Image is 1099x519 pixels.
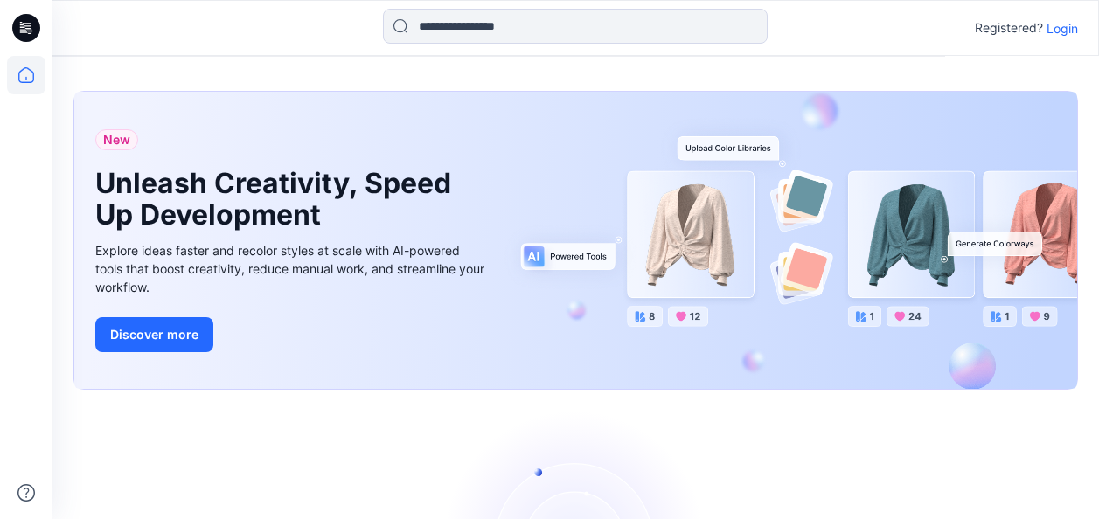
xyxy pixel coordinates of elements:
[95,241,489,296] div: Explore ideas faster and recolor styles at scale with AI-powered tools that boost creativity, red...
[95,317,213,352] button: Discover more
[103,129,130,150] span: New
[975,17,1043,38] p: Registered?
[95,168,463,231] h1: Unleash Creativity, Speed Up Development
[1047,19,1078,38] p: Login
[95,317,489,352] a: Discover more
